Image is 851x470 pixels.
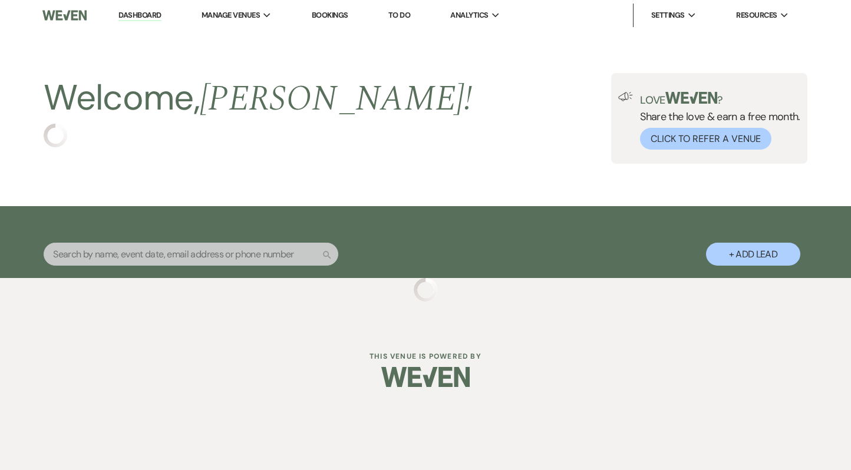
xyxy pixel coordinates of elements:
button: + Add Lead [706,243,800,266]
span: Settings [651,9,685,21]
span: Manage Venues [202,9,260,21]
a: Bookings [312,10,348,20]
a: Dashboard [118,10,161,21]
img: loading spinner [414,278,437,302]
a: To Do [388,10,410,20]
h2: Welcome, [44,73,472,124]
span: Resources [736,9,777,21]
input: Search by name, event date, email address or phone number [44,243,338,266]
span: Analytics [450,9,488,21]
span: [PERSON_NAME] ! [200,72,472,126]
button: Click to Refer a Venue [640,128,771,150]
img: Weven Logo [42,3,87,28]
img: loading spinner [44,124,67,147]
div: Share the love & earn a free month. [633,92,800,150]
img: weven-logo-green.svg [665,92,718,104]
p: Love ? [640,92,800,105]
img: loud-speaker-illustration.svg [618,92,633,101]
img: Weven Logo [381,356,470,398]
